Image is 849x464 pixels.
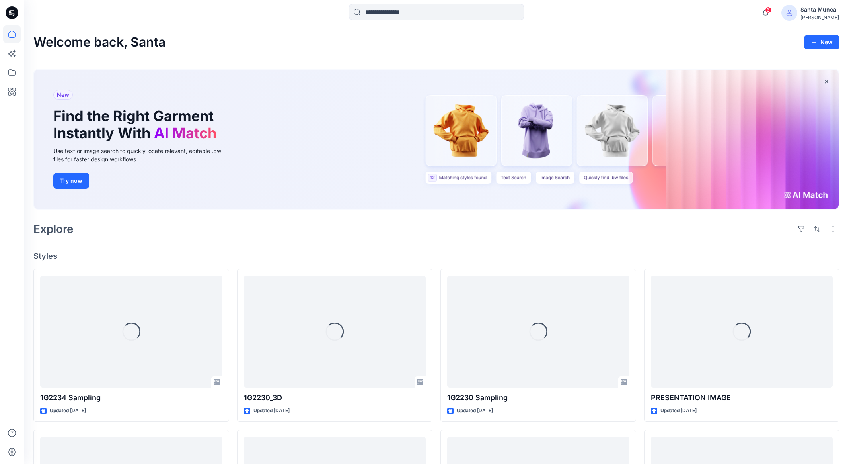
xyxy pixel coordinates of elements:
button: Try now [53,173,89,189]
p: PRESENTATION IMAGE [651,392,833,403]
span: AI Match [154,124,216,142]
h4: Styles [33,251,839,261]
p: 1G2230_3D [244,392,426,403]
h1: Find the Right Garment Instantly With [53,108,220,142]
div: [PERSON_NAME] [800,14,839,20]
span: New [57,90,69,100]
h2: Explore [33,223,74,235]
div: Use text or image search to quickly locate relevant, editable .bw files for faster design workflows. [53,147,232,163]
span: 6 [765,7,771,13]
svg: avatar [786,10,793,16]
p: Updated [DATE] [253,407,290,415]
button: New [804,35,839,49]
div: Santa Munca [800,5,839,14]
h2: Welcome back, Santa [33,35,166,50]
p: Updated [DATE] [457,407,493,415]
p: 1G2230 Sampling [447,392,629,403]
p: Updated [DATE] [660,407,697,415]
p: 1G2234 Sampling [40,392,222,403]
p: Updated [DATE] [50,407,86,415]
